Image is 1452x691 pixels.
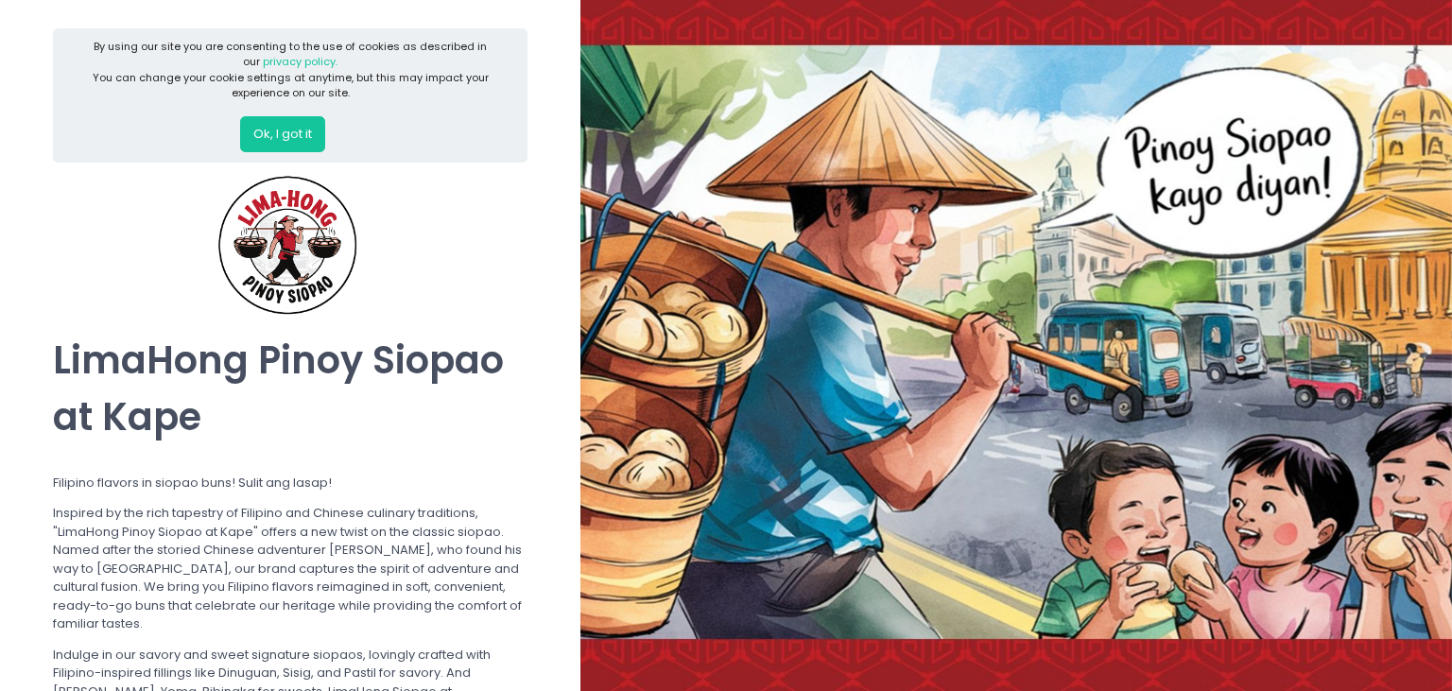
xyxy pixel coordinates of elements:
div: Filipino flavors in siopao buns! Sulit ang lasap! [53,474,527,492]
a: privacy policy. [263,54,337,69]
div: Inspired by the rich tapestry of Filipino and Chinese culinary traditions, "LimaHong Pinoy Siopao... [53,504,527,633]
div: By using our site you are consenting to the use of cookies as described in our You can change you... [85,39,496,101]
button: Ok, I got it [240,116,325,152]
img: LimaHong Pinoy Siopao at Kape [216,175,358,317]
div: LimaHong Pinoy Siopao at Kape [53,317,527,461]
